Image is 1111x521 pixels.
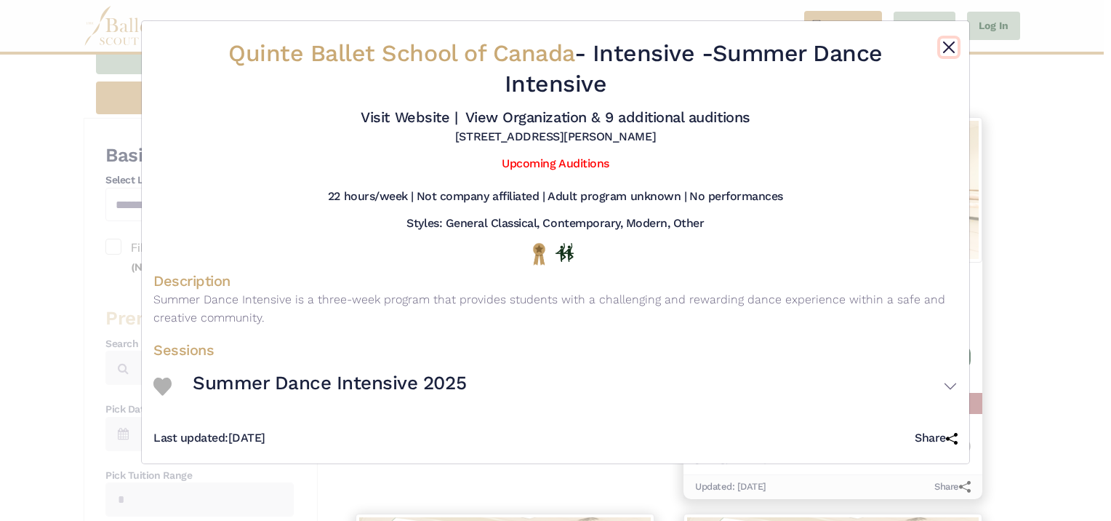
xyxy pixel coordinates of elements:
button: Close [940,39,958,56]
h2: - Summer Dance Intensive [220,39,891,99]
h4: Sessions [153,341,958,359]
p: Summer Dance Intensive is a three-week program that provides students with a challenging and rewa... [153,290,958,327]
h5: [STREET_ADDRESS][PERSON_NAME] [455,130,656,145]
button: Summer Dance Intensive 2025 [193,365,958,407]
h5: Adult program unknown | [548,189,686,204]
a: View Organization & 9 additional auditions [465,108,750,126]
span: Quinte Ballet School of Canada [228,39,574,67]
h3: Summer Dance Intensive 2025 [193,371,466,396]
h5: Share [915,431,958,446]
img: National [530,242,548,265]
h5: [DATE] [153,431,265,446]
h5: 22 hours/week | [328,189,414,204]
img: Heart [153,378,172,396]
h5: Not company affiliated | [417,189,545,204]
a: Upcoming Auditions [502,156,609,170]
span: Last updated: [153,431,228,445]
a: Visit Website | [361,108,457,126]
h5: No performances [689,189,783,204]
span: Intensive - [593,39,713,67]
h4: Description [153,271,958,290]
h5: Styles: General Classical, Contemporary, Modern, Other [406,216,704,231]
img: In Person [555,243,574,262]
